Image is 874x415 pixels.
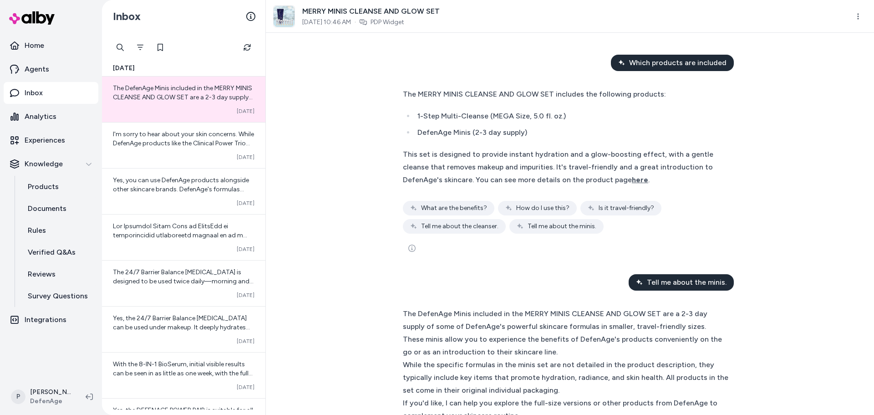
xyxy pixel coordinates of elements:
span: How do I use this? [516,204,569,213]
span: I'm sorry to hear about your skin concerns. While DefenAge products like the Clinical Power Trio ... [113,130,254,329]
span: [DATE] [237,338,254,345]
a: Reviews [19,263,98,285]
a: Products [19,176,98,198]
a: Verified Q&As [19,241,98,263]
span: Which products are included [629,57,727,68]
a: Lor Ipsumdol Sitam Cons ad ElitsEdd ei temporincidid utlaboreetd magnaal en ad m veniamqui nostru... [102,214,265,260]
p: Home [25,40,44,51]
span: · [355,18,356,27]
a: The DefenAge Minis included in the MERRY MINIS CLEANSE AND GLOW SET are a 2-3 day supply of some ... [102,77,265,122]
span: [DATE] [237,384,254,391]
span: The 24/7 Barrier Balance [MEDICAL_DATA] is designed to be used twice daily—morning and evening—as... [113,268,254,331]
button: P[PERSON_NAME]DefenAge [5,382,78,411]
div: While the specific formulas in the minis set are not detailed in the product description, they ty... [403,359,728,397]
span: [DATE] [237,200,254,207]
p: Rules [28,225,46,236]
img: merry-minis-cleanse-_-glow-set.jpg [274,6,295,27]
p: Knowledge [25,159,63,169]
p: Inbox [25,87,43,98]
button: Filter [131,38,149,56]
li: DefenAge Minis (2-3 day supply) [415,126,728,139]
div: This set is designed to provide instant hydration and a glow-boosting effect, with a gentle clean... [403,148,728,186]
img: alby Logo [9,11,55,25]
p: Products [28,181,59,192]
p: Analytics [25,111,56,122]
p: Verified Q&As [28,247,76,258]
p: Documents [28,203,66,214]
button: Refresh [238,38,256,56]
span: Yes, you can use DefenAge products alongside other skincare brands. DefenAge's formulas work thro... [113,176,254,293]
a: Inbox [4,82,98,104]
p: Survey Questions [28,291,88,302]
a: Yes, you can use DefenAge products alongside other skincare brands. DefenAge's formulas work thro... [102,168,265,214]
p: Reviews [28,269,56,280]
span: [DATE] [237,154,254,161]
a: Yes, the 24/7 Barrier Balance [MEDICAL_DATA] can be used under makeup. It deeply hydrates and smo... [102,306,265,352]
a: With the 8-IN-1 BioSerum, initial visible results can be seen in as little as one week, with the ... [102,352,265,398]
a: Agents [4,58,98,80]
a: Survey Questions [19,285,98,307]
a: Rules [19,220,98,241]
div: The MERRY MINIS CLEANSE AND GLOW SET includes the following products: [403,88,728,101]
div: The DefenAge Minis included in the MERRY MINIS CLEANSE AND GLOW SET are a 2-3 day supply of some ... [403,307,728,359]
li: 1-Step Multi-Cleanse (MEGA Size, 5.0 fl. oz.) [415,110,728,123]
span: Tell me about the minis. [647,277,727,288]
a: I'm sorry to hear about your skin concerns. While DefenAge products like the Clinical Power Trio ... [102,122,265,168]
span: P [11,389,25,404]
a: Documents [19,198,98,220]
span: Tell me about the cleanser. [421,222,498,231]
span: [DATE] 10:46 AM [302,18,351,27]
button: See more [403,239,421,257]
span: DefenAge [30,397,71,406]
h2: Inbox [113,10,141,23]
p: Integrations [25,314,66,325]
p: Agents [25,64,49,75]
a: The 24/7 Barrier Balance [MEDICAL_DATA] is designed to be used twice daily—morning and evening—as... [102,260,265,306]
span: Is it travel-friendly? [599,204,654,213]
span: [DATE] [237,246,254,253]
span: [DATE] [237,292,254,299]
span: here [632,175,648,184]
span: What are the benefits? [421,204,487,213]
span: MERRY MINIS CLEANSE AND GLOW SET [302,6,440,17]
p: [PERSON_NAME] [30,388,71,397]
a: Experiences [4,129,98,151]
button: Knowledge [4,153,98,175]
span: [DATE] [113,64,135,73]
span: The DefenAge Minis included in the MERRY MINIS CLEANSE AND GLOW SET are a 2-3 day supply of some ... [113,84,253,229]
a: Home [4,35,98,56]
span: Tell me about the minis. [528,222,596,231]
a: Integrations [4,309,98,331]
p: Experiences [25,135,65,146]
a: PDP Widget [371,18,404,27]
span: [DATE] [237,108,254,115]
a: Analytics [4,106,98,128]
